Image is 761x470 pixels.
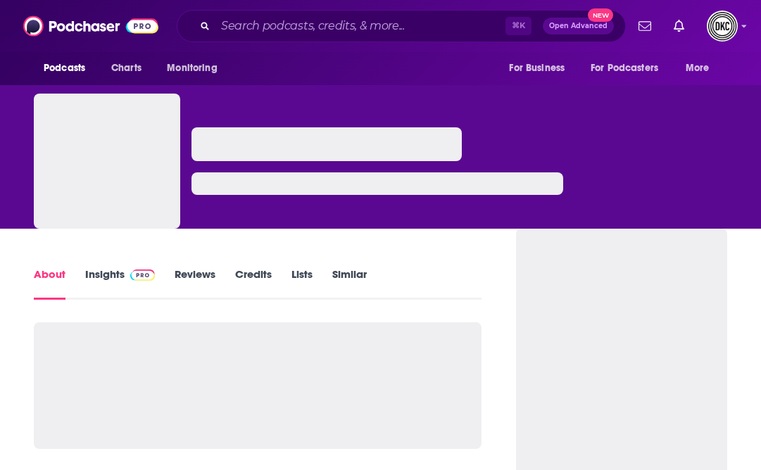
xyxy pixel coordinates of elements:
[581,55,679,82] button: open menu
[175,267,215,300] a: Reviews
[676,55,727,82] button: open menu
[505,17,532,35] span: ⌘ K
[686,58,710,78] span: More
[549,23,608,30] span: Open Advanced
[509,58,565,78] span: For Business
[215,15,505,37] input: Search podcasts, credits, & more...
[332,267,367,300] a: Similar
[102,55,150,82] a: Charts
[707,11,738,42] span: Logged in as DKCMediatech
[633,14,657,38] a: Show notifications dropdown
[44,58,85,78] span: Podcasts
[177,10,626,42] div: Search podcasts, credits, & more...
[111,58,141,78] span: Charts
[235,267,272,300] a: Credits
[707,11,738,42] button: Show profile menu
[167,58,217,78] span: Monitoring
[588,8,613,22] span: New
[543,18,614,34] button: Open AdvancedNew
[130,269,155,281] img: Podchaser Pro
[85,267,155,300] a: InsightsPodchaser Pro
[668,14,690,38] a: Show notifications dropdown
[291,267,313,300] a: Lists
[23,13,158,39] img: Podchaser - Follow, Share and Rate Podcasts
[34,267,65,300] a: About
[34,55,103,82] button: open menu
[591,58,658,78] span: For Podcasters
[157,55,235,82] button: open menu
[499,55,582,82] button: open menu
[707,11,738,42] img: User Profile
